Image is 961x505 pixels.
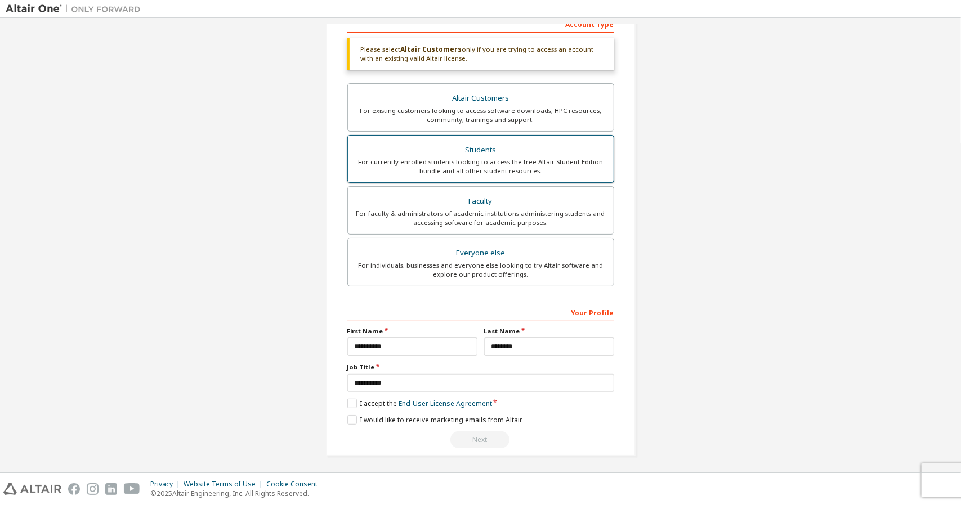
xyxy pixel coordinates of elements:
label: I would like to receive marketing emails from Altair [347,415,522,425]
img: youtube.svg [124,483,140,495]
div: Faculty [355,193,607,209]
a: End-User License Agreement [399,399,492,408]
label: I accept the [347,399,492,408]
label: Last Name [484,327,614,336]
div: For existing customers looking to access software downloads, HPC resources, community, trainings ... [355,106,607,124]
img: facebook.svg [68,483,80,495]
div: For faculty & administrators of academic institutions administering students and accessing softwa... [355,209,607,227]
div: Your Profile [347,303,614,321]
div: Privacy [150,480,184,489]
p: © 2025 Altair Engineering, Inc. All Rights Reserved. [150,489,324,498]
div: Please select only if you are trying to access an account with an existing valid Altair license. [347,38,614,70]
label: First Name [347,327,477,336]
div: Students [355,142,607,158]
div: Cookie Consent [266,480,324,489]
div: Read and acccept EULA to continue [347,431,614,448]
img: altair_logo.svg [3,483,61,495]
div: Everyone else [355,245,607,261]
label: Job Title [347,363,614,372]
div: Website Terms of Use [184,480,266,489]
img: instagram.svg [87,483,99,495]
img: Altair One [6,3,146,15]
div: Account Type [347,15,614,33]
img: linkedin.svg [105,483,117,495]
div: Altair Customers [355,91,607,106]
div: For currently enrolled students looking to access the free Altair Student Edition bundle and all ... [355,157,607,175]
div: For individuals, businesses and everyone else looking to try Altair software and explore our prod... [355,261,607,279]
b: Altair Customers [401,44,462,54]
